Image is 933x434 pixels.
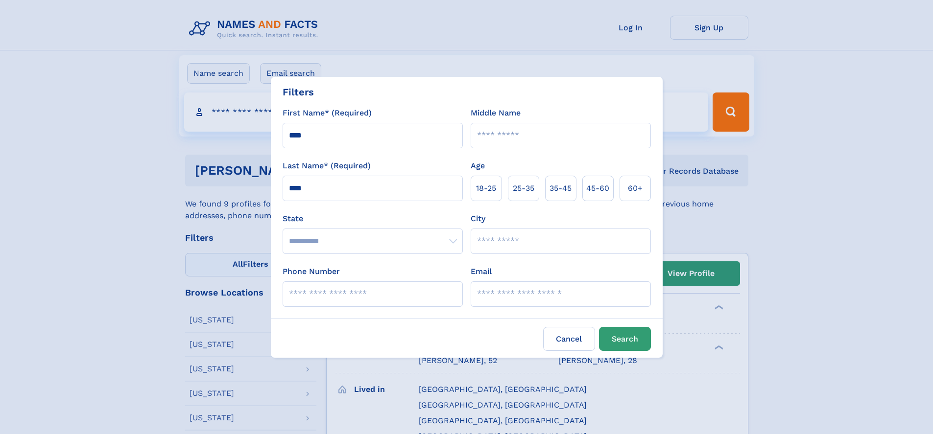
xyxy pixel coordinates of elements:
label: Last Name* (Required) [283,160,371,172]
label: Age [471,160,485,172]
span: 60+ [628,183,643,194]
label: City [471,213,485,225]
button: Search [599,327,651,351]
label: Phone Number [283,266,340,277]
span: 25‑35 [513,183,534,194]
label: First Name* (Required) [283,107,372,119]
label: Middle Name [471,107,521,119]
span: 35‑45 [550,183,572,194]
label: Cancel [543,327,595,351]
label: State [283,213,463,225]
span: 18‑25 [476,183,496,194]
span: 45‑60 [586,183,609,194]
div: Filters [283,85,314,99]
label: Email [471,266,492,277]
